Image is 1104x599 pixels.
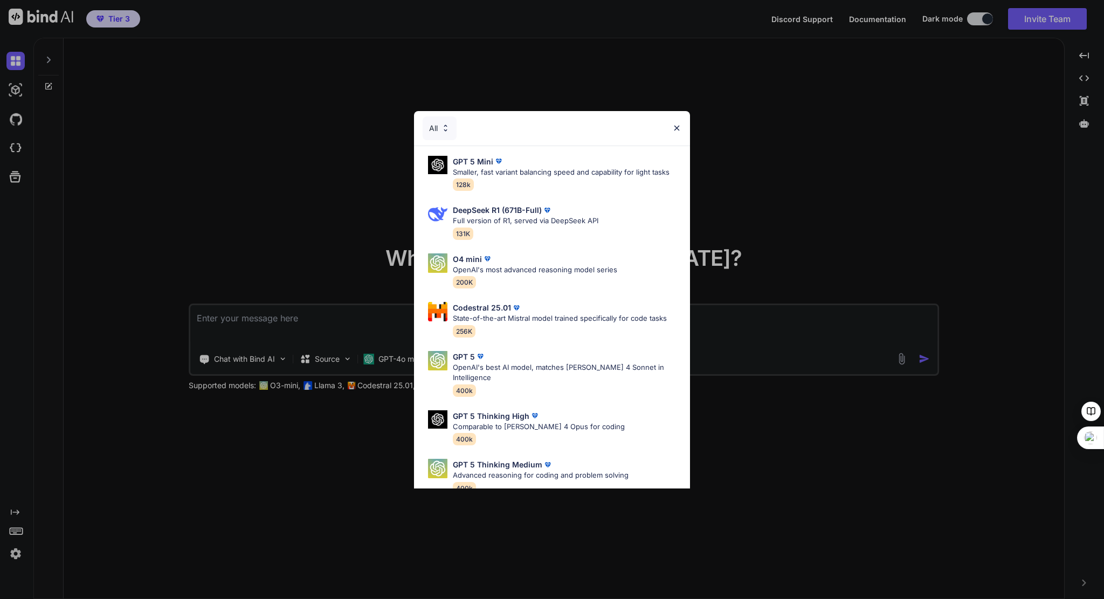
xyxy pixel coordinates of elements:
[453,253,482,265] p: O4 mini
[441,123,450,133] img: Pick Models
[453,384,476,397] span: 400k
[453,156,493,167] p: GPT 5 Mini
[511,302,522,313] img: premium
[453,470,629,481] p: Advanced reasoning for coding and problem solving
[453,302,511,313] p: Codestral 25.01
[428,253,447,273] img: Pick Models
[428,302,447,321] img: Pick Models
[453,351,475,362] p: GPT 5
[453,204,542,216] p: DeepSeek R1 (671B-Full)
[453,178,474,191] span: 128k
[453,325,475,338] span: 256K
[453,265,617,276] p: OpenAI's most advanced reasoning model series
[453,228,473,240] span: 131K
[453,167,670,178] p: Smaller, fast variant balancing speed and capability for light tasks
[423,116,457,140] div: All
[453,362,681,383] p: OpenAI's best AI model, matches [PERSON_NAME] 4 Sonnet in Intelligence
[453,276,476,288] span: 200K
[453,313,667,324] p: State-of-the-art Mistral model trained specifically for code tasks
[428,459,447,478] img: Pick Models
[453,422,625,432] p: Comparable to [PERSON_NAME] 4 Opus for coding
[453,410,529,422] p: GPT 5 Thinking High
[428,410,447,429] img: Pick Models
[672,123,681,133] img: close
[453,482,476,494] span: 400k
[428,204,447,224] img: Pick Models
[453,433,476,445] span: 400k
[493,156,504,167] img: premium
[475,351,486,362] img: premium
[529,410,540,421] img: premium
[542,205,553,216] img: premium
[453,216,598,226] p: Full version of R1, served via DeepSeek API
[428,156,447,175] img: Pick Models
[482,253,493,264] img: premium
[453,459,542,470] p: GPT 5 Thinking Medium
[428,351,447,370] img: Pick Models
[542,459,553,470] img: premium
